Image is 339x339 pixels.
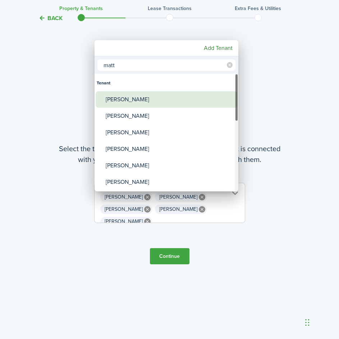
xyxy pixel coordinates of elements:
div: [PERSON_NAME] [106,141,233,157]
div: [PERSON_NAME] [106,108,233,124]
div: [PERSON_NAME] [106,124,233,141]
div: [PERSON_NAME] [106,157,233,174]
div: [PERSON_NAME] [106,91,233,108]
div: [PERSON_NAME] [106,174,233,190]
input: Search [97,59,235,71]
div: Tenant [97,75,236,91]
mbsc-button: Add Tenant [201,42,235,55]
mbsc-wheel: Tenants [95,74,238,191]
